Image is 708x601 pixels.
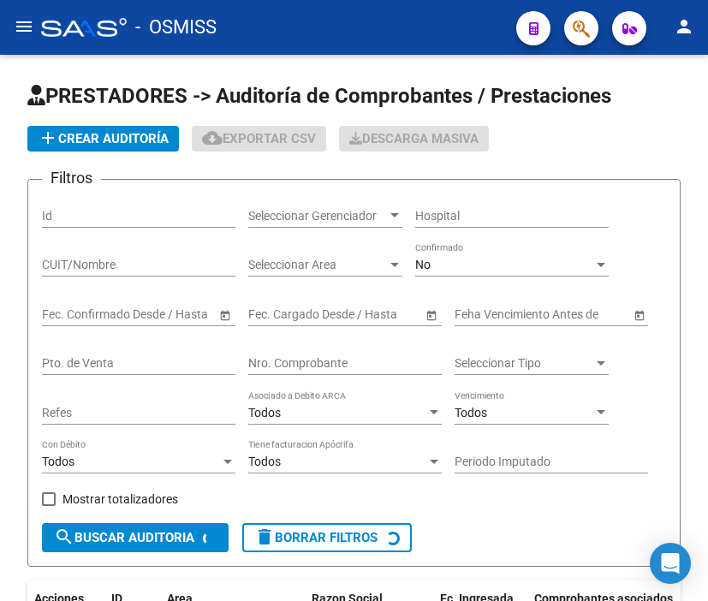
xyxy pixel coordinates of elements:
input: End date [110,307,193,322]
span: PRESTADORES -> Auditoría de Comprobantes / Prestaciones [27,84,611,108]
mat-icon: cloud_download [202,128,223,148]
span: Mostrar totalizadores [62,489,178,509]
mat-icon: add [38,128,58,148]
app-download-masive: Descarga masiva de comprobantes (adjuntos) [339,126,489,152]
span: Todos [248,455,281,468]
span: Exportar CSV [202,131,316,146]
span: Descarga Masiva [349,131,479,146]
span: Borrar Filtros [254,530,378,545]
mat-icon: delete [254,527,275,547]
input: Start date [42,307,95,322]
h3: Filtros [42,166,101,190]
button: Borrar Filtros [242,523,412,552]
button: Buscar Auditoria [42,523,229,552]
mat-icon: menu [14,16,34,37]
span: - OSMISS [135,9,217,46]
span: Buscar Auditoria [54,530,194,545]
button: Open calendar [630,306,648,324]
button: Open calendar [422,306,440,324]
span: Seleccionar Area [248,258,387,272]
button: Descarga Masiva [339,126,489,152]
mat-icon: person [674,16,694,37]
span: Seleccionar Gerenciador [248,209,387,223]
input: Start date [248,307,301,322]
span: Todos [42,455,74,468]
button: Open calendar [216,306,234,324]
span: Todos [248,406,281,420]
span: Crear Auditoría [38,131,169,146]
button: Crear Auditoría [27,126,179,152]
div: Open Intercom Messenger [650,543,691,584]
mat-icon: search [54,527,74,547]
span: No [415,258,431,271]
input: End date [316,307,400,322]
span: Todos [455,406,487,420]
button: Exportar CSV [192,126,326,152]
span: Seleccionar Tipo [455,356,593,371]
